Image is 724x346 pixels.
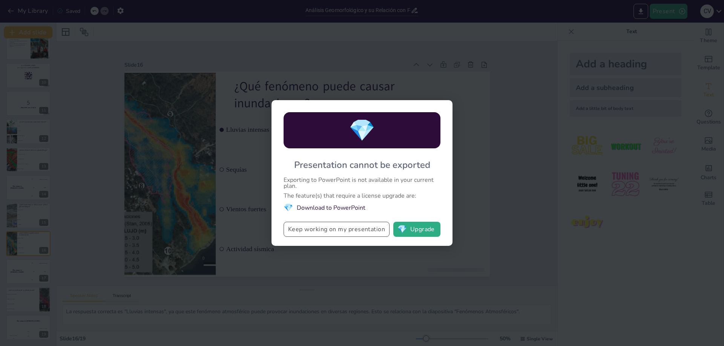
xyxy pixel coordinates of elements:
[284,203,440,213] li: Download to PowerPoint
[294,159,430,171] div: Presentation cannot be exported
[284,203,293,213] span: diamond
[284,177,440,189] div: Exporting to PowerPoint is not available in your current plan.
[349,116,375,145] span: diamond
[393,222,440,237] button: diamondUpgrade
[284,193,440,199] div: The feature(s) that require a license upgrade are:
[397,226,407,233] span: diamond
[284,222,390,237] button: Keep working on my presentation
